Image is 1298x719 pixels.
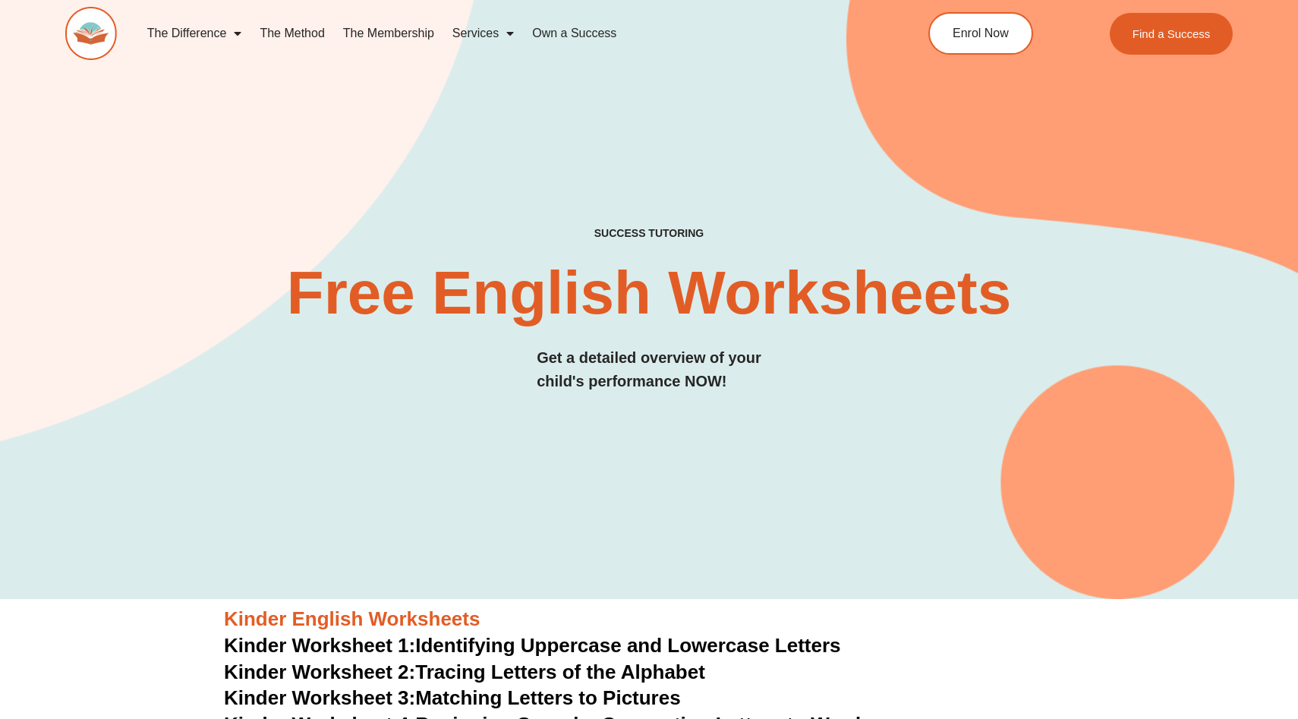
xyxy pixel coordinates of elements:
[953,27,1009,39] span: Enrol Now
[138,16,251,51] a: The Difference
[138,16,862,51] nav: Menu
[537,346,761,393] h3: Get a detailed overview of your child's performance NOW!
[224,634,841,657] a: Kinder Worksheet 1:Identifying Uppercase and Lowercase Letters
[1110,13,1233,55] a: Find a Success
[523,16,625,51] a: Own a Success
[224,686,415,709] span: Kinder Worksheet 3:
[224,634,415,657] span: Kinder Worksheet 1:
[224,686,681,709] a: Kinder Worksheet 3:Matching Letters to Pictures
[476,227,822,240] h4: SUCCESS TUTORING​
[334,16,443,51] a: The Membership
[443,16,523,51] a: Services
[224,661,705,683] a: Kinder Worksheet 2:Tracing Letters of the Alphabet
[928,12,1033,55] a: Enrol Now
[250,16,333,51] a: The Method
[224,661,415,683] span: Kinder Worksheet 2:
[224,607,1074,632] h3: Kinder English Worksheets
[263,263,1035,323] h2: Free English Worksheets​
[1133,28,1211,39] span: Find a Success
